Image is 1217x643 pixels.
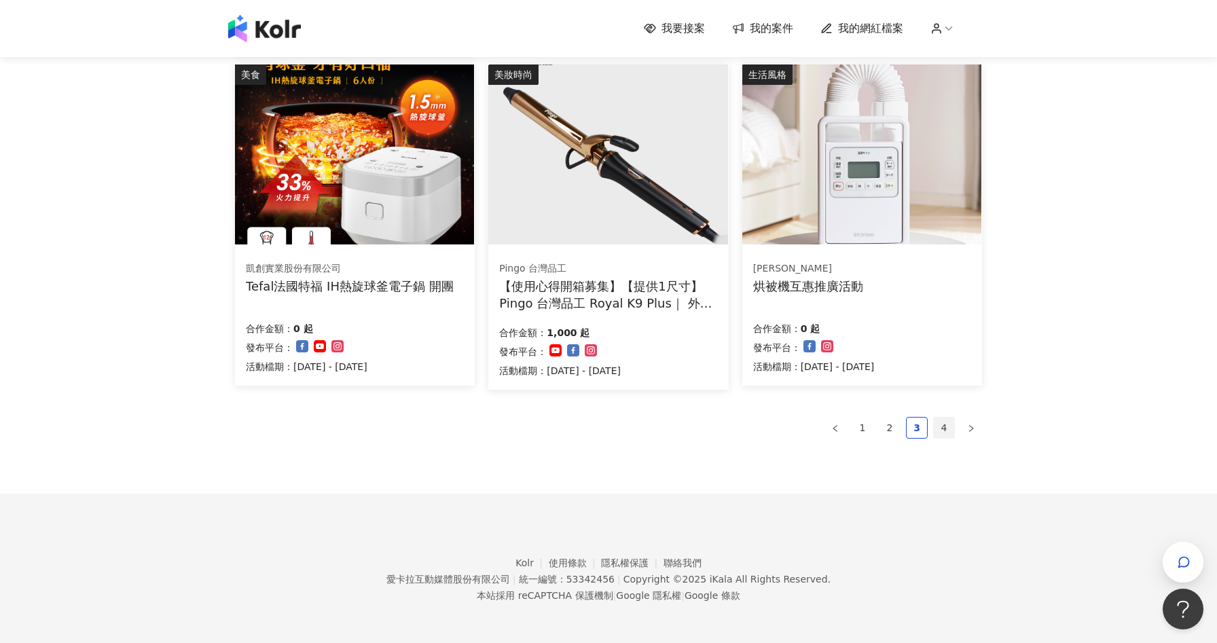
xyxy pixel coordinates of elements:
[613,590,617,601] span: |
[499,344,547,360] p: 發布平台：
[732,21,793,36] a: 我的案件
[246,262,454,276] div: 凱創實業股份有限公司
[824,417,846,439] li: Previous Page
[616,590,681,601] a: Google 隱私權
[623,574,831,585] div: Copyright © 2025 All Rights Reserved.
[499,363,621,379] p: 活動檔期：[DATE] - [DATE]
[824,417,846,439] button: left
[753,262,863,276] div: [PERSON_NAME]
[246,339,293,356] p: 發布平台：
[515,557,548,568] a: Kolr
[1163,589,1203,629] iframe: Help Scout Beacon - Open
[644,21,705,36] a: 我要接案
[661,21,705,36] span: 我要接案
[499,325,547,341] p: 合作金額：
[742,65,793,85] div: 生活風格
[879,418,900,438] a: 2
[235,65,474,244] img: Tefal法國特福 IH熱旋球釜電子鍋 開團
[934,418,954,438] a: 4
[488,65,539,85] div: 美妝時尚
[664,557,702,568] a: 聯絡我們
[547,325,589,341] p: 1,000 起
[685,590,740,601] a: Google 條款
[907,418,927,438] a: 3
[246,278,454,295] div: Tefal法國特福 IH熱旋球釜電子鍋 開團
[852,417,873,439] li: 1
[549,557,602,568] a: 使用條款
[960,417,982,439] li: Next Page
[499,278,717,312] div: 【使用心得開箱募集】【提供1尺寸】 Pingo 台灣品工 Royal K9 Plus｜ 外噴式負離子加長電棒-革命進化款
[477,587,740,604] span: 本站採用 reCAPTCHA 保護機制
[831,424,839,433] span: left
[967,424,975,433] span: right
[681,590,685,601] span: |
[228,15,301,42] img: logo
[488,65,727,244] img: Pingo 台灣品工 Royal K9 Plus｜ 外噴式負離子加長電棒-革命進化款
[960,417,982,439] button: right
[246,359,367,375] p: 活動檔期：[DATE] - [DATE]
[753,320,801,337] p: 合作金額：
[838,21,903,36] span: 我的網紅檔案
[519,574,615,585] div: 統一編號：53342456
[246,320,293,337] p: 合作金額：
[801,320,820,337] p: 0 起
[386,574,510,585] div: 愛卡拉互動媒體股份有限公司
[513,574,516,585] span: |
[753,339,801,356] p: 發布平台：
[617,574,621,585] span: |
[852,418,873,438] a: 1
[293,320,313,337] p: 0 起
[933,417,955,439] li: 4
[879,417,901,439] li: 2
[499,262,716,276] div: Pingo 台灣品工
[753,359,875,375] p: 活動檔期：[DATE] - [DATE]
[753,278,863,295] div: 烘被機互惠推廣活動
[820,21,903,36] a: 我的網紅檔案
[750,21,793,36] span: 我的案件
[742,65,981,244] img: 強力烘被機 FK-H1
[235,65,266,85] div: 美食
[906,417,928,439] li: 3
[710,574,733,585] a: iKala
[601,557,664,568] a: 隱私權保護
